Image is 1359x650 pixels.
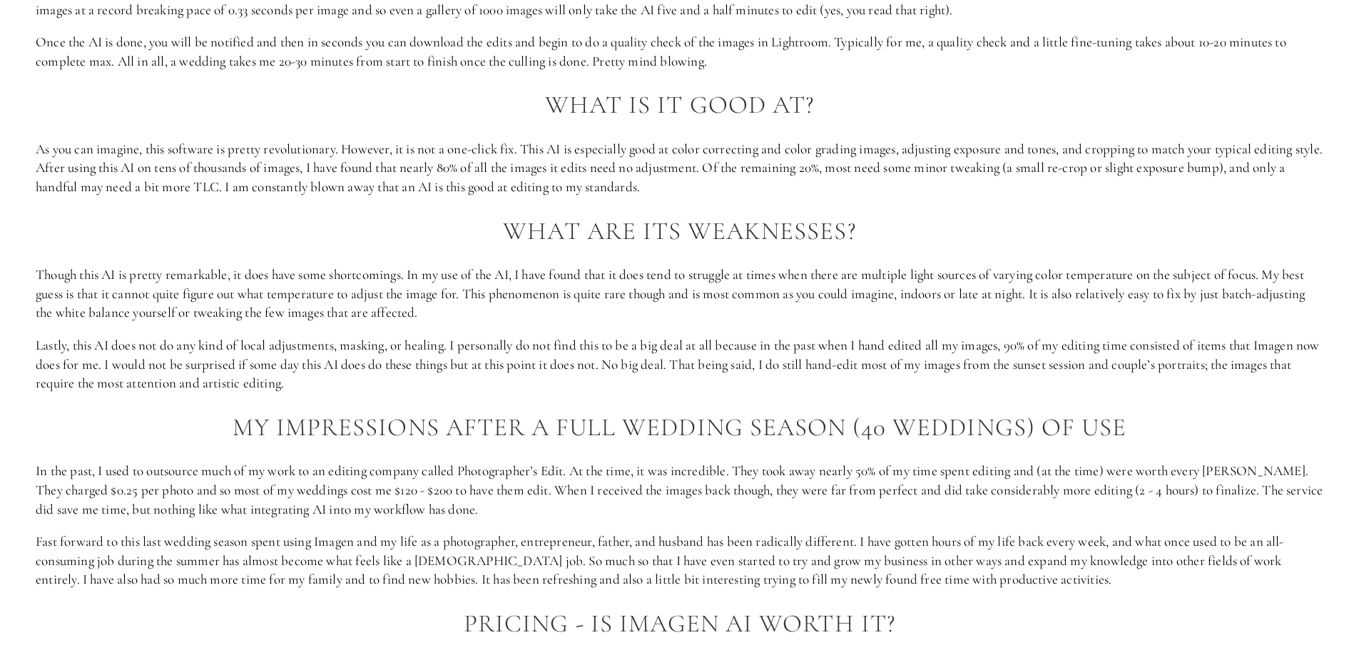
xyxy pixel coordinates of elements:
[36,91,1323,119] h2: What is it good at?
[36,218,1323,245] h2: What are its weaknesses?
[36,610,1323,638] h2: Pricing - Is Imagen AI worth it?
[36,532,1323,589] p: Fast forward to this last wedding season spent using Imagen and my life as a photographer, entrep...
[36,140,1323,197] p: As you can imagine, this software is pretty revolutionary. However, it is not a one-click fix. Th...
[36,414,1323,442] h2: My Impressions After a Full Wedding Season (40 weddings) of use
[36,336,1323,393] p: Lastly, this AI does not do any kind of local adjustments, masking, or healing. I personally do n...
[36,33,1323,71] p: Once the AI is done, you will be notified and then in seconds you can download the edits and begi...
[36,265,1323,323] p: Though this AI is pretty remarkable, it does have some shortcomings. In my use of the AI, I have ...
[36,462,1323,519] p: In the past, I used to outsource much of my work to an editing company called Photographer’s Edit...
